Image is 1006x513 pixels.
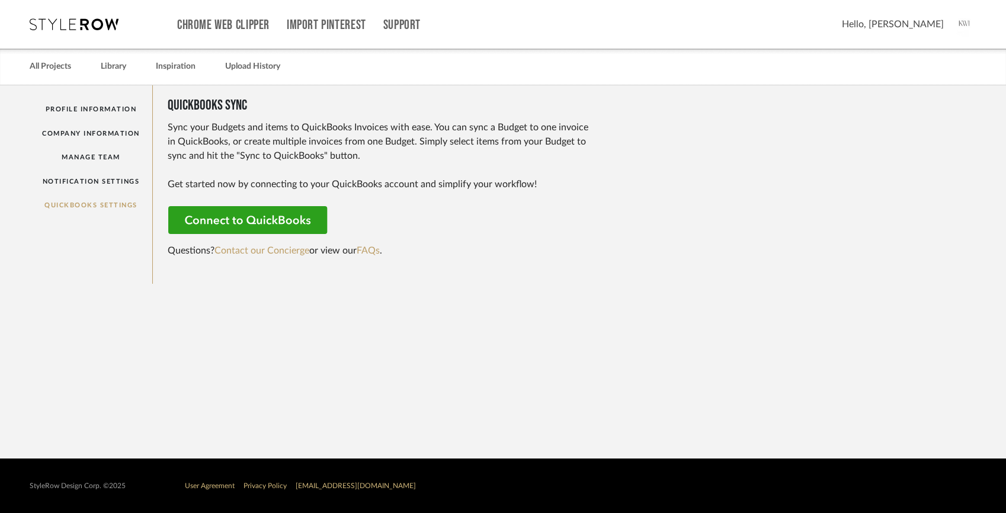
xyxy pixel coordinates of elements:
[177,20,270,30] a: Chrome Web Clipper
[953,12,978,37] img: avatar
[287,20,366,30] a: Import Pinterest
[168,243,594,258] p: Questions? or view our .
[101,59,126,75] a: Library
[168,120,594,163] p: Sync your Budgets and items to QuickBooks Invoices with ease. You can sync a Budget to one invoic...
[30,482,126,490] div: StyleRow Design Corp. ©2025
[30,169,152,194] a: Notification Settings
[30,145,152,169] a: Manage Team
[244,482,287,489] a: Privacy Policy
[168,97,963,114] h4: QuickBooks Sync
[30,59,71,75] a: All Projects
[225,59,280,75] a: Upload History
[214,246,309,255] a: Contact our Concierge
[842,17,944,31] span: Hello, [PERSON_NAME]
[185,482,235,489] a: User Agreement
[357,246,380,255] a: FAQs
[383,20,421,30] a: Support
[156,59,196,75] a: Inspiration
[168,177,594,191] p: Get started now by connecting to your QuickBooks account and simplify your workflow!
[30,121,152,146] a: Company Information
[30,97,152,121] a: Profile Information
[296,482,416,489] a: [EMAIL_ADDRESS][DOMAIN_NAME]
